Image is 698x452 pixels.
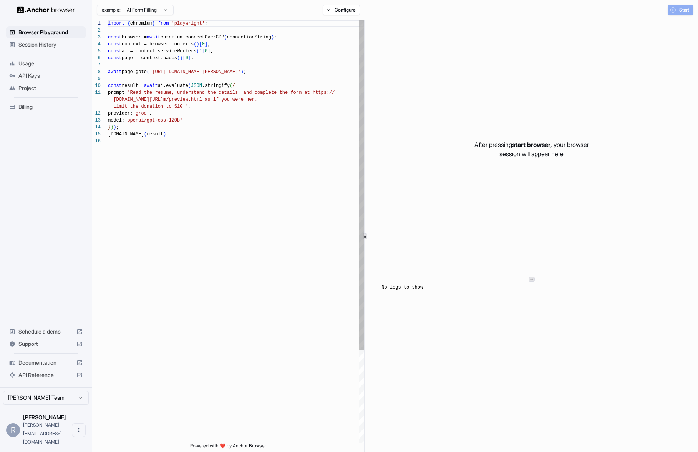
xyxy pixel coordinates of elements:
[205,21,207,26] span: ;
[18,60,83,67] span: Usage
[202,48,205,54] span: [
[149,69,241,75] span: '[URL][DOMAIN_NAME][PERSON_NAME]'
[92,131,101,138] div: 15
[149,111,152,116] span: ,
[18,340,73,348] span: Support
[196,42,199,47] span: )
[18,371,73,379] span: API Reference
[147,69,149,75] span: (
[113,97,163,102] span: [DOMAIN_NAME][URL]
[163,132,166,137] span: )
[92,55,101,62] div: 6
[158,21,169,26] span: from
[108,125,111,130] span: }
[6,38,86,51] div: Session History
[92,89,101,96] div: 11
[108,118,124,123] span: model:
[188,104,191,109] span: ,
[241,69,244,75] span: )
[202,83,230,88] span: .stringify
[92,27,101,34] div: 2
[147,132,163,137] span: result
[144,83,158,88] span: await
[108,132,144,137] span: [DOMAIN_NAME]
[172,21,205,26] span: 'playwright'
[210,48,213,54] span: ;
[205,42,207,47] span: ]
[144,132,147,137] span: (
[18,359,73,367] span: Documentation
[207,48,210,54] span: ]
[190,443,266,452] span: Powered with ❤️ by Anchor Browser
[271,35,274,40] span: )
[474,140,589,158] p: After pressing , your browser session will appear here
[244,69,246,75] span: ;
[92,48,101,55] div: 5
[111,125,113,130] span: )
[130,21,153,26] span: chromium
[188,83,191,88] span: (
[92,68,101,75] div: 8
[230,83,232,88] span: (
[6,369,86,381] div: API Reference
[199,42,202,47] span: [
[161,35,224,40] span: chromium.connectOverCDP
[186,55,188,61] span: 0
[177,55,180,61] span: (
[265,90,335,95] span: lete the form at https://
[6,325,86,338] div: Schedule a demo
[108,83,122,88] span: const
[92,117,101,124] div: 13
[166,132,169,137] span: ;
[108,48,122,54] span: const
[92,41,101,48] div: 4
[182,55,185,61] span: [
[108,69,122,75] span: await
[124,118,182,123] span: 'openai/gpt-oss-120b'
[122,48,196,54] span: ai = context.serviceWorkers
[6,338,86,350] div: Support
[92,62,101,68] div: 7
[108,35,122,40] span: const
[199,48,202,54] span: )
[6,26,86,38] div: Browser Playground
[122,69,147,75] span: page.goto
[122,42,194,47] span: context = browser.contexts
[92,75,101,82] div: 9
[113,104,188,109] span: Limit the donation to $10.'
[180,55,182,61] span: )
[202,42,205,47] span: 0
[108,111,133,116] span: provider:
[147,35,161,40] span: await
[191,55,194,61] span: ;
[6,423,20,437] div: R
[102,7,121,13] span: example:
[323,5,360,15] button: Configure
[163,97,257,102] span: m/preview.html as if you were her.
[207,42,210,47] span: ;
[92,138,101,145] div: 16
[18,28,83,36] span: Browser Playground
[196,48,199,54] span: (
[512,141,550,148] span: start browser
[17,6,75,13] img: Anchor Logo
[92,82,101,89] div: 10
[6,82,86,94] div: Project
[205,48,207,54] span: 0
[92,34,101,41] div: 3
[23,414,66,420] span: Ron Reiter
[18,84,83,92] span: Project
[191,83,202,88] span: JSON
[72,423,86,437] button: Open menu
[152,21,155,26] span: }
[122,55,177,61] span: page = context.pages
[6,70,86,82] div: API Keys
[18,41,83,48] span: Session History
[92,110,101,117] div: 12
[108,42,122,47] span: const
[108,21,124,26] span: import
[18,328,73,335] span: Schedule a demo
[227,35,271,40] span: connectionString
[122,83,144,88] span: result =
[108,55,122,61] span: const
